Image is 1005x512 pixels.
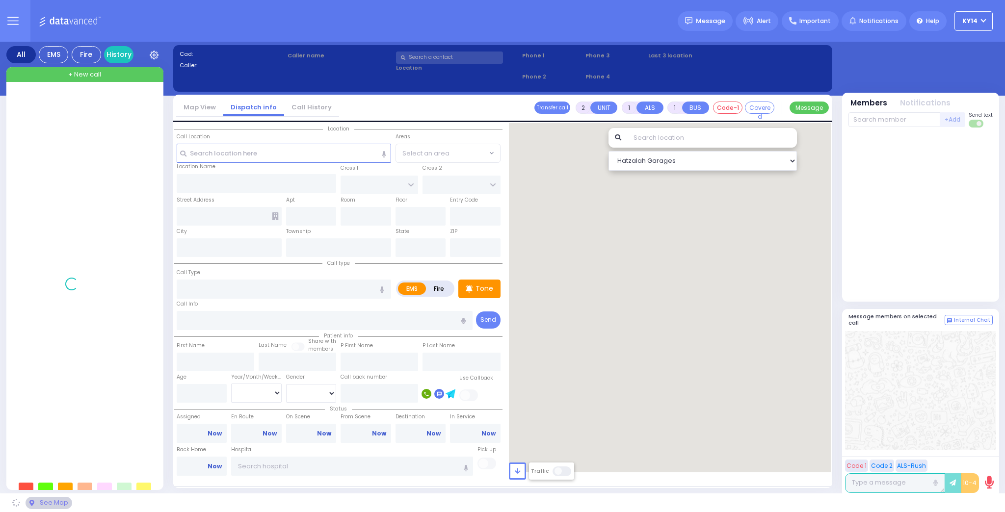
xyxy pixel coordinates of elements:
[590,102,617,114] button: UNIT
[900,98,951,109] button: Notifications
[450,196,478,204] label: Entry Code
[450,228,457,235] label: ZIP
[790,102,829,114] button: Message
[177,144,391,162] input: Search location here
[223,102,284,112] a: Dispatch info
[636,102,663,114] button: ALS
[288,51,393,60] label: Caller name
[284,102,339,112] a: Call History
[177,228,187,235] label: City
[757,17,771,26] span: Alert
[6,46,36,63] div: All
[534,102,570,114] button: Transfer call
[845,460,868,472] button: Code 1
[323,125,354,132] span: Location
[177,373,186,381] label: Age
[398,282,426,295] label: EMS
[231,446,253,454] label: Hospital
[426,429,441,438] a: Now
[396,413,446,421] label: Destination
[208,429,222,438] a: Now
[341,196,355,204] label: Room
[322,259,355,267] span: Call type
[962,17,978,26] span: KY14
[745,102,774,114] button: Covered
[450,413,501,421] label: In Service
[231,457,473,475] input: Search hospital
[317,429,331,438] a: Now
[396,133,410,141] label: Areas
[104,46,133,63] a: History
[396,228,409,235] label: State
[177,133,210,141] label: Call Location
[423,342,455,350] label: P Last Name
[372,429,386,438] a: Now
[177,413,227,421] label: Assigned
[180,61,285,70] label: Caller:
[531,467,549,475] label: Traffic
[208,462,222,471] a: Now
[585,73,645,81] span: Phone 4
[627,128,797,148] input: Search location
[286,413,337,421] label: On Scene
[286,373,305,381] label: Gender
[396,51,503,64] input: Search a contact
[969,119,984,128] label: Turn off text
[799,17,831,26] span: Important
[713,102,742,114] button: Code-1
[396,64,519,72] label: Location
[177,196,214,204] label: Street Address
[947,318,952,323] img: comment-alt.png
[341,413,391,421] label: From Scene
[39,15,104,27] img: Logo
[68,70,101,79] span: + New call
[263,429,277,438] a: Now
[308,337,336,345] small: Share with
[231,373,282,381] div: Year/Month/Week/Day
[476,283,493,294] p: Tone
[848,313,945,326] h5: Message members on selected call
[341,373,387,381] label: Call back number
[26,497,72,509] div: See map
[272,212,279,220] span: Other building occupants
[850,98,887,109] button: Members
[325,405,352,412] span: Status
[177,446,227,454] label: Back Home
[259,341,287,349] label: Last Name
[648,51,737,60] label: Last 3 location
[177,269,200,277] label: Call Type
[476,311,501,329] button: Send
[319,332,358,339] span: Patient info
[870,460,894,472] button: Code 2
[954,317,990,324] span: Internal Chat
[945,315,993,326] button: Internal Chat
[481,429,496,438] a: Now
[859,17,899,26] span: Notifications
[177,300,198,308] label: Call Info
[685,17,692,25] img: message.svg
[177,163,215,171] label: Location Name
[286,228,311,235] label: Township
[231,413,282,421] label: En Route
[896,460,927,472] button: ALS-Rush
[926,17,939,26] span: Help
[477,446,496,454] label: Pick up
[308,345,333,353] span: members
[696,16,725,26] span: Message
[848,112,940,127] input: Search member
[522,73,582,81] span: Phone 2
[39,46,68,63] div: EMS
[402,149,450,158] span: Select an area
[425,282,453,295] label: Fire
[682,102,709,114] button: BUS
[969,111,993,119] span: Send text
[177,342,205,350] label: First Name
[954,11,993,31] button: KY14
[180,50,285,58] label: Cad:
[286,196,295,204] label: Apt
[341,342,373,350] label: P First Name
[341,164,358,172] label: Cross 1
[423,164,442,172] label: Cross 2
[459,374,493,382] label: Use Callback
[396,196,407,204] label: Floor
